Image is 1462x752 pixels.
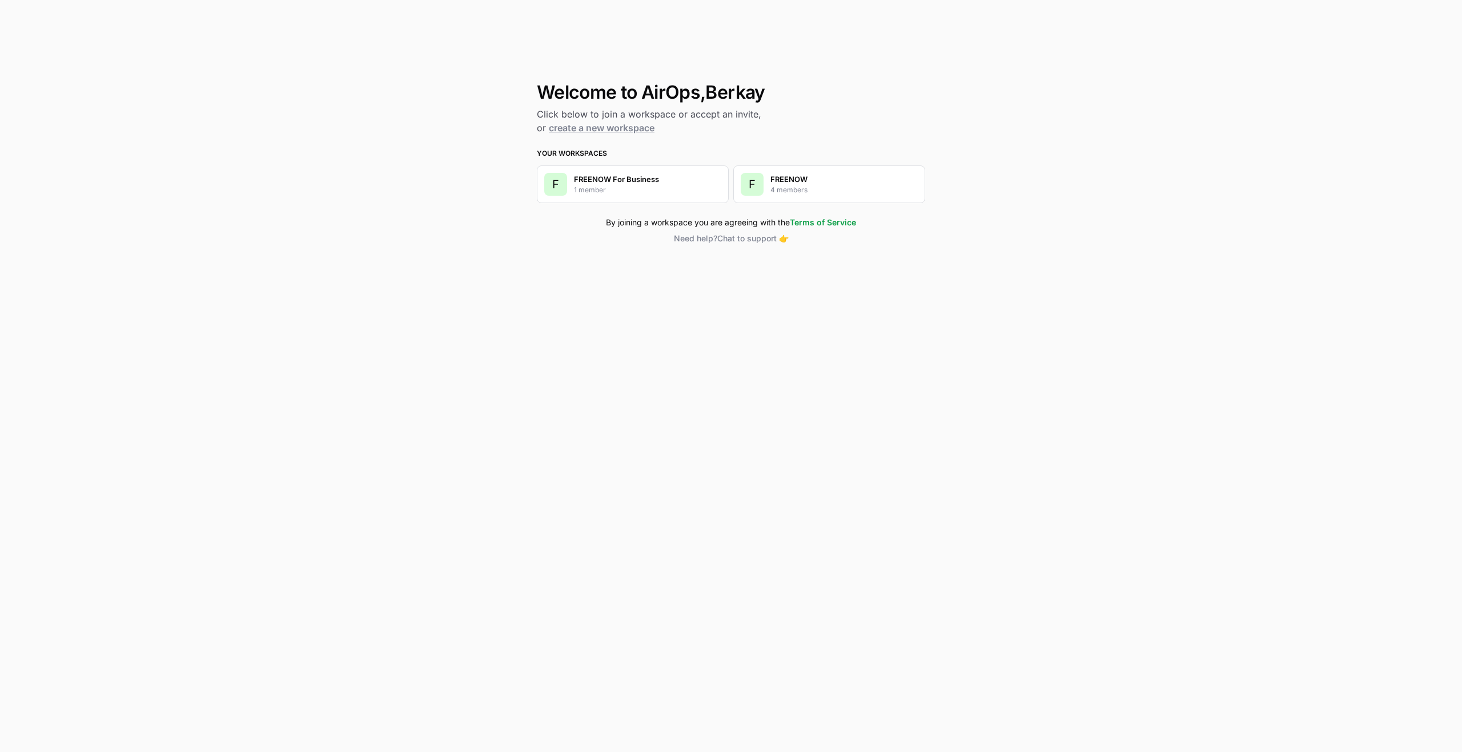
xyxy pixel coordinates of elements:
a: Terms of Service [790,217,856,227]
button: FFREENOW4 members [733,165,925,203]
span: Chat to support 👉 [717,233,789,243]
h3: Your Workspaces [537,148,925,159]
p: 1 member [574,185,606,195]
h2: Click below to join a workspace or accept an invite, or [537,107,925,135]
button: FFREENOW For Business1 member [537,165,729,203]
p: 4 members [770,185,808,195]
h1: Welcome to AirOps, Berkay [537,82,925,103]
p: FREENOW [770,173,808,185]
div: By joining a workspace you are agreeing with the [537,217,925,228]
span: F [749,176,756,192]
button: Need help?Chat to support 👉 [537,233,925,244]
span: Need help? [674,233,717,243]
span: F [552,176,559,192]
p: FREENOW For Business [574,173,659,185]
a: create a new workspace [549,122,654,134]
